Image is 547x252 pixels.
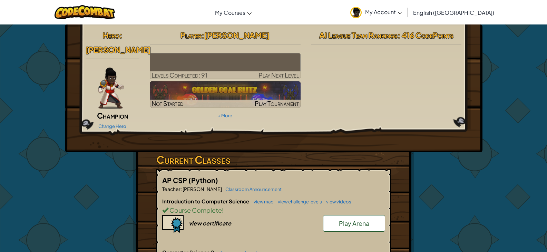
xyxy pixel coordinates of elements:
[162,198,250,204] span: Introduction to Computer Science
[188,176,218,184] span: (Python)
[180,30,202,40] span: Player
[98,68,124,109] img: champion-pose.png
[202,30,204,40] span: :
[339,219,369,227] span: Play Arena
[347,1,406,23] a: My Account
[168,206,222,214] span: Course Complete
[162,176,188,184] span: AP CSP
[180,186,182,192] span: :
[152,71,207,79] span: Levels Completed: 91
[215,9,245,16] span: My Courses
[212,3,255,22] a: My Courses
[162,220,231,227] a: view certificate
[222,206,224,214] span: !
[156,152,391,168] h3: Current Classes
[204,30,270,40] span: [PERSON_NAME]
[86,45,151,54] span: [PERSON_NAME]
[150,81,301,108] img: Golden Goal
[162,186,180,192] span: Teacher
[218,113,232,118] a: + More
[274,199,322,204] a: view challenge levels
[350,7,362,18] img: avatar
[98,123,126,129] a: Change Hero
[189,220,231,227] div: view certificate
[222,187,282,192] a: Classroom Announcement
[365,8,402,16] span: My Account
[119,30,122,40] span: :
[250,199,274,204] a: view map
[150,81,301,108] a: Not StartedPlay Tournament
[55,5,115,19] img: CodeCombat logo
[255,99,299,107] span: Play Tournament
[150,53,301,79] a: Play Next Level
[410,3,498,22] a: English ([GEOGRAPHIC_DATA])
[323,199,351,204] a: view videos
[398,30,453,40] span: : 416 CodePoints
[97,111,128,120] span: Champion
[152,99,184,107] span: Not Started
[182,186,222,192] span: [PERSON_NAME]
[162,215,184,233] img: certificate-icon.png
[413,9,494,16] span: English ([GEOGRAPHIC_DATA])
[258,71,299,79] span: Play Next Level
[103,30,119,40] span: Hero
[319,30,398,40] span: AI League Team Rankings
